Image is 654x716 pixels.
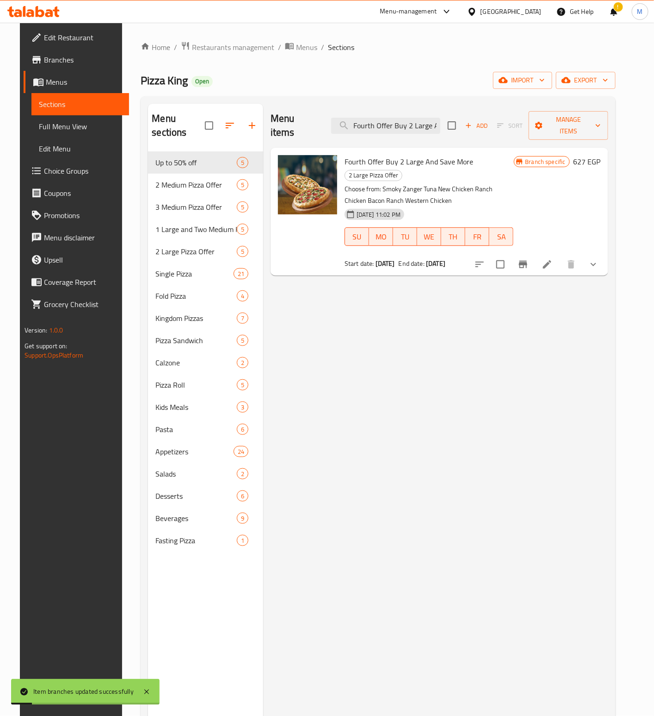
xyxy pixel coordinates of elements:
[174,42,177,53] li: /
[44,254,122,265] span: Upsell
[522,157,569,166] span: Branch specific
[489,227,513,246] button: SA
[155,290,236,301] span: Fold Pizza
[345,258,374,270] span: Start date:
[155,446,233,457] span: Appetizers
[493,230,510,244] span: SA
[469,230,486,244] span: FR
[191,77,213,85] span: Open
[234,447,248,456] span: 24
[24,160,129,182] a: Choice Groups
[328,42,354,53] span: Sections
[44,32,122,43] span: Edit Restaurant
[237,470,248,478] span: 2
[285,41,317,53] a: Menus
[44,210,122,221] span: Promotions
[31,115,129,138] a: Full Menu View
[237,425,248,434] span: 6
[491,119,529,133] span: Select section first
[574,155,601,168] h6: 627 EGP
[481,6,542,17] div: [GEOGRAPHIC_DATA]
[237,403,248,412] span: 3
[31,138,129,160] a: Edit Menu
[237,157,248,168] div: items
[278,42,281,53] li: /
[155,179,236,190] span: 2 Medium Pizza Offer
[331,118,440,134] input: search
[237,335,248,346] div: items
[24,71,129,93] a: Menus
[148,352,263,374] div: Calzone2
[469,253,491,276] button: sort-choices
[237,536,248,545] span: 1
[148,240,263,263] div: 2 Large Pizza Offer5
[155,357,236,368] span: Calzone
[464,120,489,131] span: Add
[155,224,236,235] span: 1 Large and Two Medium Pizza Offer
[345,183,513,207] p: Choose from: Smoky Zanger Tuna New Chicken Ranch Chicken Bacon Ranch Western Chicken
[462,119,491,133] button: Add
[369,227,393,246] button: MO
[155,402,236,413] span: Kids Meals
[148,263,263,285] div: Single Pizza21
[44,188,122,199] span: Coupons
[155,424,236,435] span: Pasta
[31,93,129,115] a: Sections
[192,42,274,53] span: Restaurants management
[148,196,263,218] div: 3 Medium Pizza Offer5
[44,232,122,243] span: Menu disclaimer
[397,230,413,244] span: TU
[237,179,248,190] div: items
[237,381,248,389] span: 5
[155,513,236,524] span: Beverages
[24,293,129,315] a: Grocery Checklist
[345,170,402,181] div: 2 Large Pizza Offer
[237,492,248,501] span: 6
[24,182,129,204] a: Coupons
[296,42,317,53] span: Menus
[148,529,263,552] div: Fasting Pizza1
[237,402,248,413] div: items
[155,313,236,324] span: Kingdom Pizzas
[237,379,248,390] div: items
[237,158,248,167] span: 5
[148,485,263,507] div: Desserts6
[24,204,129,226] a: Promotions
[462,119,491,133] span: Add item
[237,490,248,502] div: items
[24,26,129,49] a: Edit Restaurant
[582,253,605,276] button: show more
[588,259,599,270] svg: Show Choices
[155,379,236,390] span: Pizza Roll
[24,49,129,71] a: Branches
[25,340,67,352] span: Get support on:
[237,246,248,257] div: items
[44,54,122,65] span: Branches
[560,253,582,276] button: delete
[556,72,616,89] button: export
[465,227,489,246] button: FR
[373,230,389,244] span: MO
[25,349,83,361] a: Support.OpsPlatform
[39,99,122,110] span: Sections
[417,227,441,246] button: WE
[563,75,608,86] span: export
[637,6,643,17] span: M
[237,292,248,301] span: 4
[399,258,425,270] span: End date:
[155,246,236,257] span: 2 Large Pizza Offer
[155,201,236,213] span: 3 Medium Pizza Offer
[24,271,129,293] a: Coverage Report
[33,687,134,697] div: Item branches updated successfully
[148,307,263,329] div: Kingdom Pizzas7
[155,268,233,279] span: Single Pizza
[237,336,248,345] span: 5
[181,41,274,53] a: Restaurants management
[141,42,170,53] a: Home
[155,535,236,546] div: Fasting Pizza
[148,148,263,555] nav: Menu sections
[237,513,248,524] div: items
